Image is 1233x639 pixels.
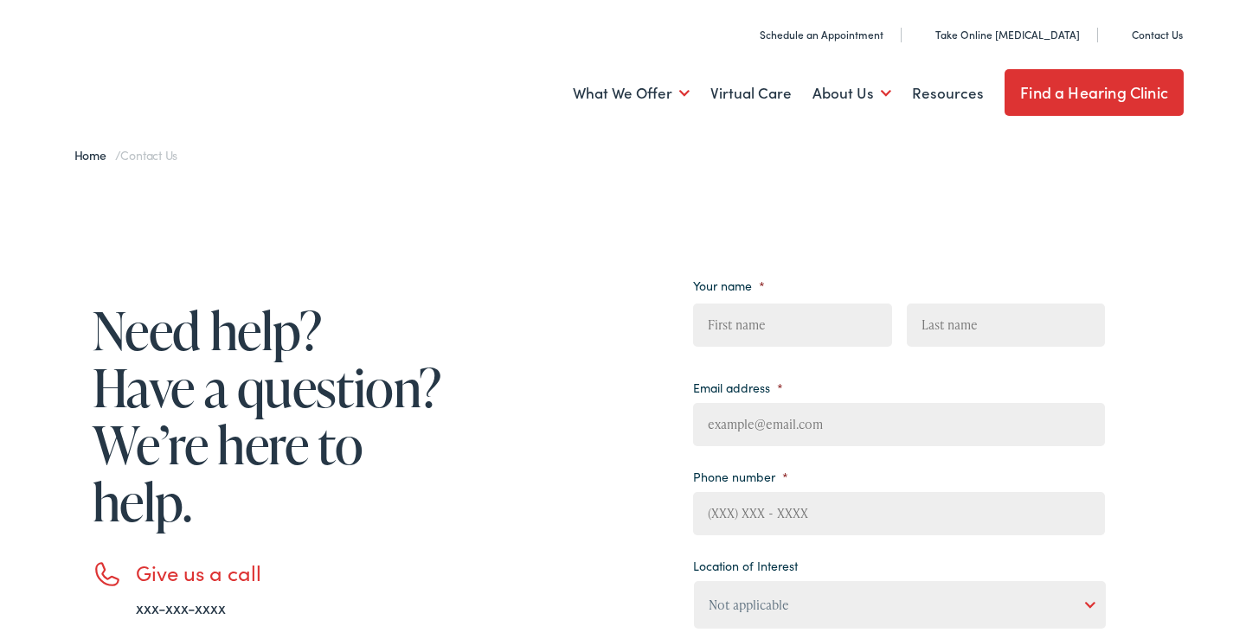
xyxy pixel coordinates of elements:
[916,27,1080,42] a: Take Online [MEDICAL_DATA]
[93,302,447,530] h1: Need help? Have a question? We’re here to help.
[710,61,792,125] a: Virtual Care
[693,380,783,395] label: Email address
[912,61,984,125] a: Resources
[741,26,753,43] img: utility icon
[1113,27,1183,42] a: Contact Us
[916,26,928,43] img: utility icon
[907,304,1105,347] input: Last name
[136,597,226,618] a: xxx-xxx-xxxx
[1113,26,1125,43] img: utility icon
[693,469,788,484] label: Phone number
[1005,69,1184,116] a: Find a Hearing Clinic
[693,492,1105,535] input: (XXX) XXX - XXXX
[812,61,891,125] a: About Us
[693,304,891,347] input: First name
[693,403,1105,446] input: example@email.com
[693,558,798,573] label: Location of Interest
[741,27,883,42] a: Schedule an Appointment
[693,278,765,293] label: Your name
[573,61,690,125] a: What We Offer
[136,560,447,585] h3: Give us a call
